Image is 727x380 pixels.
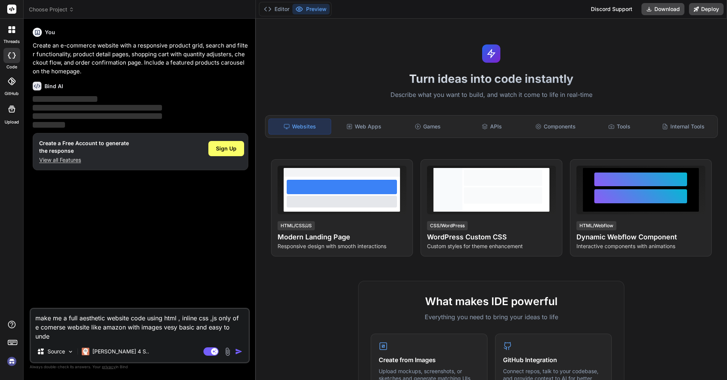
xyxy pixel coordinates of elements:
h4: WordPress Custom CSS [427,232,556,242]
h6: You [45,28,55,36]
img: signin [5,355,18,368]
h2: What makes IDE powerful [371,293,612,309]
span: Sign Up [216,145,237,152]
div: Web Apps [333,119,395,135]
p: Create an e-commerce website with a responsive product grid, search and filter functionality, pro... [33,41,248,76]
div: HTML/CSS/JS [278,221,315,230]
p: Always double-check its answers. Your in Bind [30,363,250,370]
h4: Create from Images [379,355,479,364]
p: Interactive components with animations [576,242,705,250]
p: View all Features [39,156,129,164]
p: Source [48,348,65,355]
div: APIs [460,119,523,135]
h4: Modern Landing Page [278,232,406,242]
div: CSS/WordPress [427,221,468,230]
div: Internal Tools [652,119,714,135]
span: ‌ [33,113,162,119]
button: Download [641,3,684,15]
div: Components [524,119,587,135]
label: Upload [5,119,19,125]
p: Describe what you want to build, and watch it come to life in real-time [260,90,723,100]
label: threads [3,38,20,45]
p: Custom styles for theme enhancement [427,242,556,250]
h6: Bind AI [44,82,63,90]
div: Games [397,119,459,135]
button: Editor [261,4,292,14]
p: Responsive design with smooth interactions [278,242,406,250]
span: ‌ [33,96,97,102]
img: Claude 4 Sonnet [82,348,89,355]
button: Preview [292,4,330,14]
textarea: make me a full aesthetic website code using html , inline css ,js only of e comerse website like ... [31,309,249,341]
button: Deploy [689,3,724,15]
span: privacy [102,364,116,369]
h4: Dynamic Webflow Component [576,232,705,242]
div: HTML/Webflow [576,221,616,230]
div: Discord Support [586,3,637,15]
h4: GitHub Integration [503,355,604,364]
p: [PERSON_NAME] 4 S.. [92,348,149,355]
span: ‌ [33,105,162,111]
label: code [6,64,17,70]
img: icon [235,348,243,355]
p: Everything you need to bring your ideas to life [371,312,612,321]
h1: Create a Free Account to generate the response [39,139,129,155]
span: ‌ [33,122,65,128]
h1: Turn ideas into code instantly [260,72,723,85]
div: Tools [588,119,651,135]
label: GitHub [5,90,19,97]
img: Pick Models [67,348,74,355]
img: attachment [223,347,232,356]
span: Choose Project [29,6,74,13]
div: Websites [268,119,332,135]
